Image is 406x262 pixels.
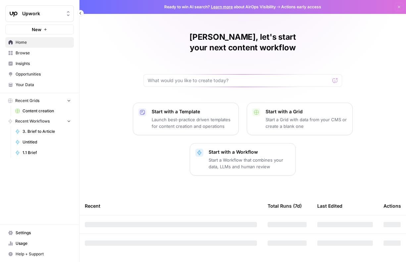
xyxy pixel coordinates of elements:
a: Untitled [12,137,74,147]
a: Usage [5,238,74,249]
span: Untitled [23,139,71,145]
span: Content creation [23,108,71,114]
span: 3. Brief to Article [23,129,71,134]
img: Upwork Logo [8,8,20,20]
p: Start a Workflow that combines your data, LLMs and human review [209,157,290,170]
button: Recent Workflows [5,116,74,126]
span: Settings [16,230,71,236]
span: Opportunities [16,71,71,77]
button: Recent Grids [5,96,74,106]
a: Settings [5,228,74,238]
span: Browse [16,50,71,56]
div: Recent [85,197,257,215]
span: 1.1 Brief [23,150,71,156]
a: Opportunities [5,69,74,79]
button: Start with a WorkflowStart a Workflow that combines your data, LLMs and human review [190,143,296,176]
span: Upwork [22,10,62,17]
p: Start with a Template [152,108,233,115]
h1: [PERSON_NAME], let's start your next content workflow [143,32,342,53]
p: Launch best-practice driven templates for content creation and operations [152,116,233,130]
a: Your Data [5,79,74,90]
a: Learn more [211,4,233,9]
p: Start with a Grid [266,108,347,115]
span: Your Data [16,82,71,88]
span: Usage [16,240,71,246]
span: Actions early access [281,4,321,10]
span: Help + Support [16,251,71,257]
span: Ready to win AI search? about AirOps Visibility [164,4,276,10]
span: Recent Workflows [15,118,50,124]
span: Recent Grids [15,98,39,104]
div: Last Edited [317,197,342,215]
button: Start with a TemplateLaunch best-practice driven templates for content creation and operations [133,103,239,135]
button: Start with a GridStart a Grid with data from your CMS or create a blank one [247,103,353,135]
input: What would you like to create today? [148,77,330,84]
p: Start a Grid with data from your CMS or create a blank one [266,116,347,130]
a: 3. Brief to Article [12,126,74,137]
button: Workspace: Upwork [5,5,74,22]
a: Insights [5,58,74,69]
a: Home [5,37,74,48]
span: New [32,26,41,33]
p: Start with a Workflow [209,149,290,155]
span: Insights [16,61,71,67]
button: New [5,25,74,34]
a: Browse [5,48,74,58]
a: 1.1 Brief [12,147,74,158]
div: Actions [383,197,401,215]
span: Home [16,39,71,45]
div: Total Runs (7d) [268,197,302,215]
button: Help + Support [5,249,74,259]
a: Content creation [12,106,74,116]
